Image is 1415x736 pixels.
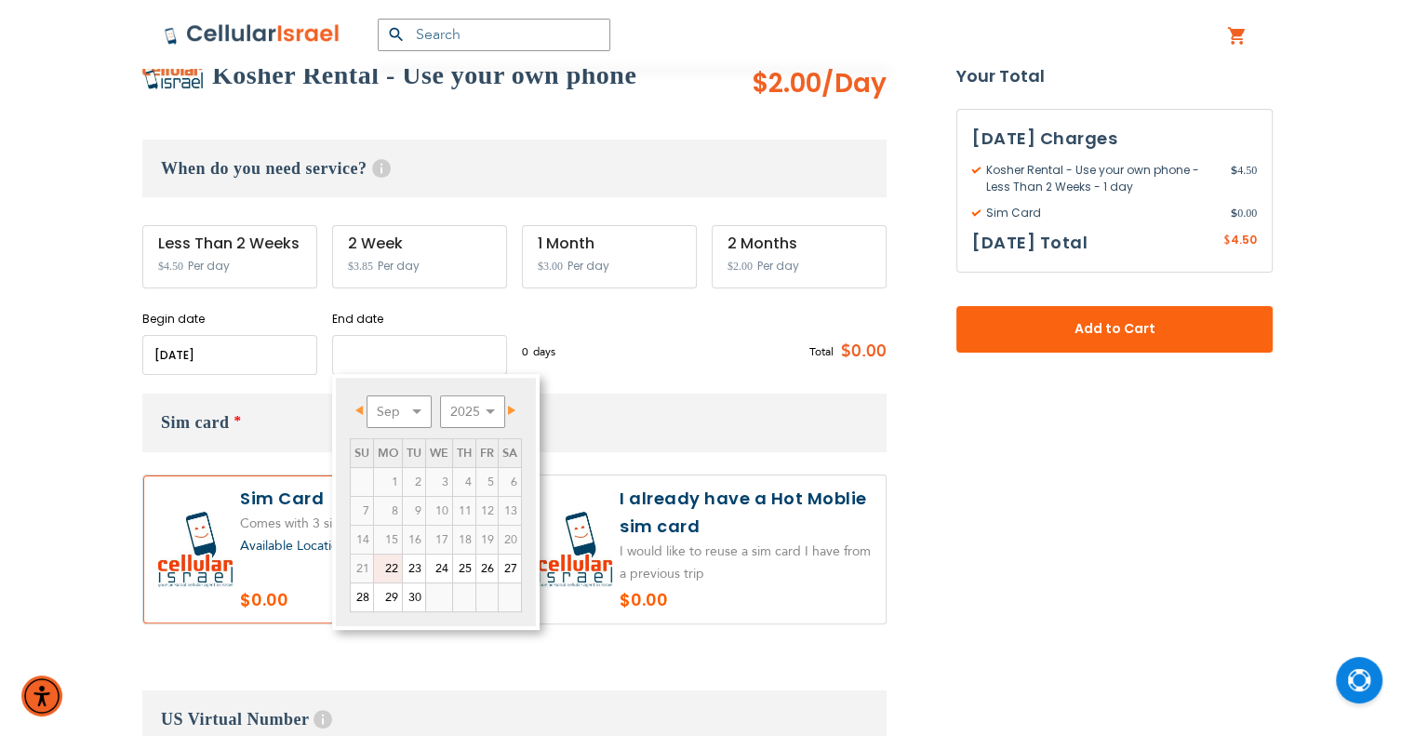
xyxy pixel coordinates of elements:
[426,555,452,582] a: 24
[1223,233,1231,249] span: $
[834,338,887,366] span: $0.00
[1231,205,1237,221] span: $
[752,65,887,102] span: $2.00
[164,23,340,46] img: Cellular Israel Logo
[972,162,1231,195] span: Kosher Rental - Use your own phone - Less Than 2 Weeks - 1 day
[352,398,375,422] a: Prev
[332,335,507,375] input: MM/DD/YYYY
[378,258,420,274] span: Per day
[538,235,681,252] div: 1 Month
[142,140,887,197] h3: When do you need service?
[403,555,425,582] a: 23
[142,311,317,328] label: Begin date
[1018,319,1211,339] span: Add to Cart
[21,676,62,716] div: Accessibility Menu
[728,260,753,273] span: $2.00
[1231,162,1237,179] span: $
[1231,232,1257,248] span: 4.50
[367,395,432,428] select: Select month
[972,229,1088,257] h3: [DATE] Total
[497,398,520,422] a: Next
[348,235,491,252] div: 2 Week
[821,65,887,102] span: /Day
[378,19,610,51] input: Search
[533,343,555,360] span: days
[403,583,425,611] a: 30
[158,260,183,273] span: $4.50
[440,395,505,428] select: Select year
[757,258,799,274] span: Per day
[188,258,230,274] span: Per day
[499,555,521,582] a: 27
[240,537,352,555] a: Available Locations
[142,335,317,375] input: MM/DD/YYYY
[161,413,230,432] span: Sim card
[956,62,1273,90] strong: Your Total
[522,343,533,360] span: 0
[453,555,475,582] a: 25
[508,406,515,415] span: Next
[351,555,373,582] span: 21
[355,406,363,415] span: Prev
[348,260,373,273] span: $3.85
[567,258,609,274] span: Per day
[351,583,373,611] a: 28
[972,125,1257,153] h3: [DATE] Charges
[158,235,301,252] div: Less Than 2 Weeks
[972,205,1231,221] span: Sim Card
[538,260,563,273] span: $3.00
[314,710,332,729] span: Help
[956,306,1273,353] button: Add to Cart
[476,555,498,582] a: 26
[1231,162,1257,195] span: 4.50
[332,311,507,328] label: End date
[374,583,402,611] a: 29
[212,57,636,94] h2: Kosher Rental - Use your own phone
[372,159,391,178] span: Help
[374,555,402,582] a: 22
[1231,205,1257,221] span: 0.00
[728,235,871,252] div: 2 Months
[142,60,203,90] img: Kosher Rental - Use your own phone
[350,555,373,583] td: minimum 5 days rental Or minimum 4 months on Long term plans
[809,343,834,360] span: Total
